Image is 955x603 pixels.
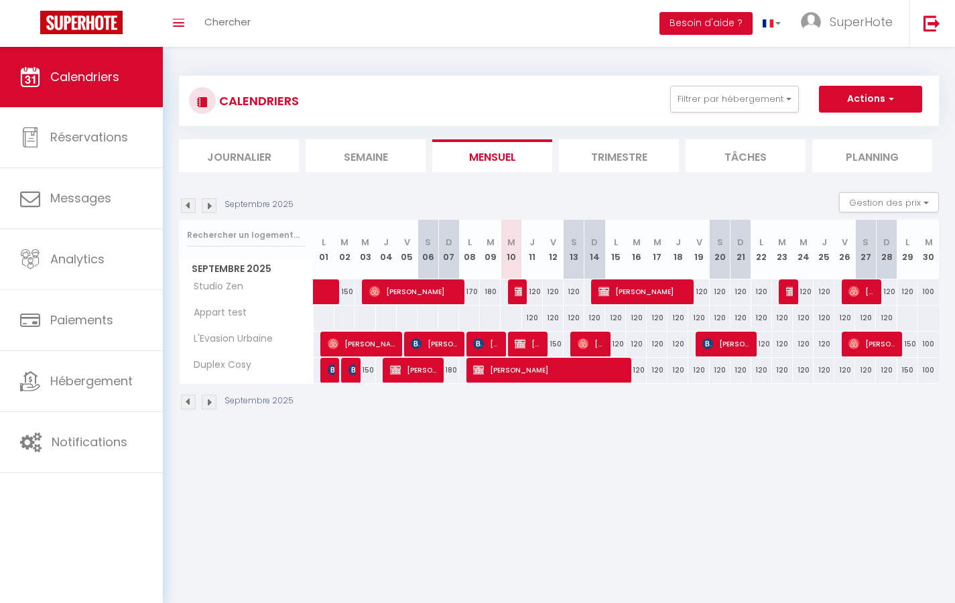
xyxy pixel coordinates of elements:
abbr: V [696,236,702,249]
div: 120 [772,332,793,356]
li: Tâches [686,139,806,172]
span: Calendriers [50,68,119,85]
div: 120 [667,358,688,383]
li: Semaine [306,139,426,172]
div: 120 [814,279,834,304]
div: 120 [647,358,667,383]
th: 02 [334,220,355,279]
div: 120 [564,279,584,304]
abbr: V [550,236,556,249]
span: Paiements [50,312,113,328]
abbr: M [925,236,933,249]
abbr: L [468,236,472,249]
div: 120 [710,358,730,383]
img: Super Booking [40,11,123,34]
abbr: M [340,236,348,249]
input: Rechercher un logement... [187,223,306,247]
th: 06 [418,220,438,279]
div: 150 [543,332,564,356]
div: 120 [876,358,897,383]
abbr: M [487,236,495,249]
abbr: D [883,236,890,249]
span: Patureau Léa [328,357,334,383]
th: 20 [710,220,730,279]
span: [PERSON_NAME] [515,331,542,356]
span: [PERSON_NAME] [411,331,459,356]
span: [PERSON_NAME] [515,279,521,304]
th: 01 [314,220,334,279]
span: Chercher [204,15,251,29]
div: 120 [855,358,876,383]
p: Septembre 2025 [225,395,294,407]
abbr: M [507,236,515,249]
th: 27 [855,220,876,279]
th: 21 [730,220,751,279]
span: [PERSON_NAME] [PERSON_NAME] [786,279,793,304]
th: 12 [543,220,564,279]
li: Trimestre [559,139,679,172]
th: 30 [918,220,939,279]
div: 120 [834,358,855,383]
abbr: D [446,236,452,249]
div: 120 [605,332,626,356]
span: [PERSON_NAME] [598,279,688,304]
abbr: J [529,236,535,249]
div: 120 [730,279,751,304]
span: L'Evasion Urbaine [182,332,276,346]
div: 120 [772,306,793,330]
div: 120 [522,306,543,330]
div: 120 [647,306,667,330]
span: [PERSON_NAME] [369,279,459,304]
div: 120 [814,358,834,383]
button: Besoin d'aide ? [659,12,753,35]
abbr: S [571,236,577,249]
p: Septembre 2025 [225,198,294,211]
th: 05 [397,220,418,279]
div: 120 [688,279,709,304]
abbr: S [863,236,869,249]
span: Septembre 2025 [180,259,313,279]
th: 28 [876,220,897,279]
span: Réservations [50,129,128,145]
div: 120 [751,306,772,330]
li: Journalier [179,139,299,172]
th: 25 [814,220,834,279]
span: Studio Zen [182,279,247,294]
div: 120 [688,358,709,383]
button: Actions [819,86,922,113]
div: 120 [793,279,814,304]
span: [PERSON_NAME] [473,357,625,383]
abbr: M [361,236,369,249]
div: 120 [876,279,897,304]
div: 120 [710,279,730,304]
div: 120 [793,332,814,356]
th: 03 [355,220,376,279]
th: 08 [459,220,480,279]
abbr: S [717,236,723,249]
li: Planning [812,139,932,172]
div: 120 [667,306,688,330]
abbr: D [591,236,598,249]
div: 120 [626,358,647,383]
th: 04 [376,220,397,279]
abbr: M [800,236,808,249]
div: 170 [459,279,480,304]
abbr: S [425,236,431,249]
span: Duplex Cosy [182,358,255,373]
span: [PERSON_NAME] [848,279,876,304]
li: Mensuel [432,139,552,172]
div: 120 [751,358,772,383]
th: 07 [438,220,459,279]
div: 120 [730,306,751,330]
span: [PERSON_NAME] [328,331,397,356]
div: 120 [751,332,772,356]
abbr: J [676,236,681,249]
div: 120 [710,306,730,330]
span: [PERSON_NAME] [848,331,897,356]
th: 09 [480,220,501,279]
span: Appart test [182,306,250,320]
abbr: D [737,236,744,249]
th: 19 [688,220,709,279]
button: Ouvrir le widget de chat LiveChat [11,5,51,46]
div: 120 [793,358,814,383]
